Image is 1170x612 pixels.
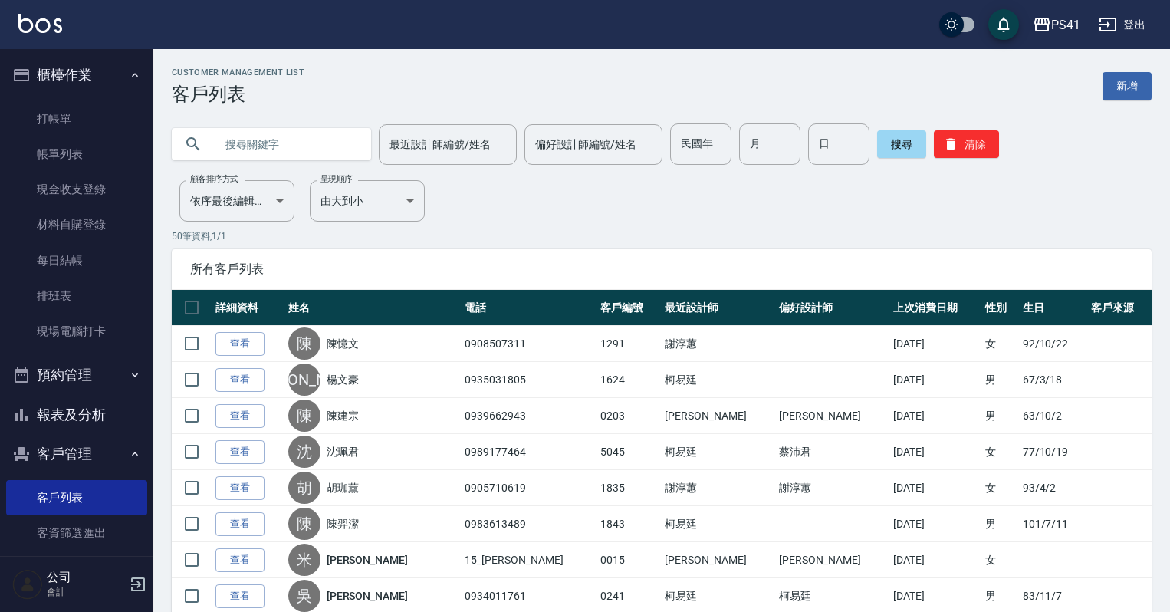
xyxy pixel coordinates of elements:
[775,434,889,470] td: 蔡沛君
[934,130,999,158] button: 清除
[661,398,775,434] td: [PERSON_NAME]
[1027,9,1086,41] button: PS41
[327,480,359,495] a: 胡珈薰
[6,355,147,395] button: 預約管理
[6,480,147,515] a: 客戶列表
[1093,11,1152,39] button: 登出
[172,229,1152,243] p: 50 筆資料, 1 / 1
[327,336,359,351] a: 陳憶文
[981,506,1019,542] td: 男
[190,173,238,185] label: 顧客排序方式
[215,440,265,464] a: 查看
[6,172,147,207] a: 現金收支登錄
[215,512,265,536] a: 查看
[190,262,1133,277] span: 所有客戶列表
[6,515,147,551] a: 客資篩選匯出
[461,398,597,434] td: 0939662943
[597,398,661,434] td: 0203
[1019,506,1087,542] td: 101/7/11
[288,327,320,360] div: 陳
[661,506,775,542] td: 柯易廷
[461,290,597,326] th: 電話
[661,362,775,398] td: 柯易廷
[327,408,359,423] a: 陳建宗
[597,362,661,398] td: 1624
[288,436,320,468] div: 沈
[6,314,147,349] a: 現場電腦打卡
[215,476,265,500] a: 查看
[172,84,304,105] h3: 客戶列表
[981,470,1019,506] td: 女
[775,398,889,434] td: [PERSON_NAME]
[320,173,353,185] label: 呈現順序
[889,290,981,326] th: 上次消費日期
[597,434,661,470] td: 5045
[461,326,597,362] td: 0908507311
[981,398,1019,434] td: 男
[310,180,425,222] div: 由大到小
[6,207,147,242] a: 材料自購登錄
[981,434,1019,470] td: 女
[284,290,462,326] th: 姓名
[889,362,981,398] td: [DATE]
[6,137,147,172] a: 帳單列表
[981,542,1019,578] td: 女
[327,516,359,531] a: 陳羿潔
[288,364,320,396] div: [PERSON_NAME]
[6,243,147,278] a: 每日結帳
[461,362,597,398] td: 0935031805
[981,326,1019,362] td: 女
[1019,362,1087,398] td: 67/3/18
[288,580,320,612] div: 吳
[661,290,775,326] th: 最近設計師
[889,398,981,434] td: [DATE]
[1103,72,1152,100] a: 新增
[889,434,981,470] td: [DATE]
[889,326,981,362] td: [DATE]
[6,395,147,435] button: 報表及分析
[775,542,889,578] td: [PERSON_NAME]
[1019,470,1087,506] td: 93/4/2
[597,542,661,578] td: 0015
[877,130,926,158] button: 搜尋
[6,278,147,314] a: 排班表
[327,552,408,568] a: [PERSON_NAME]
[661,434,775,470] td: 柯易廷
[327,444,359,459] a: 沈珮君
[327,372,359,387] a: 楊文豪
[661,470,775,506] td: 謝淳蕙
[461,470,597,506] td: 0905710619
[288,508,320,540] div: 陳
[461,434,597,470] td: 0989177464
[1019,434,1087,470] td: 77/10/19
[1087,290,1152,326] th: 客戶來源
[1019,398,1087,434] td: 63/10/2
[661,326,775,362] td: 謝淳蕙
[179,180,294,222] div: 依序最後編輯時間
[597,506,661,542] td: 1843
[597,326,661,362] td: 1291
[327,588,408,604] a: [PERSON_NAME]
[288,400,320,432] div: 陳
[988,9,1019,40] button: save
[981,290,1019,326] th: 性別
[981,362,1019,398] td: 男
[215,332,265,356] a: 查看
[47,570,125,585] h5: 公司
[12,569,43,600] img: Person
[889,506,981,542] td: [DATE]
[461,542,597,578] td: 15_[PERSON_NAME]
[288,544,320,576] div: 米
[212,290,284,326] th: 詳細資料
[889,470,981,506] td: [DATE]
[889,542,981,578] td: [DATE]
[1019,326,1087,362] td: 92/10/22
[1019,290,1087,326] th: 生日
[172,67,304,77] h2: Customer Management List
[6,551,147,586] a: 卡券管理
[215,123,359,165] input: 搜尋關鍵字
[775,470,889,506] td: 謝淳蕙
[6,101,147,137] a: 打帳單
[661,542,775,578] td: [PERSON_NAME]
[597,290,661,326] th: 客戶編號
